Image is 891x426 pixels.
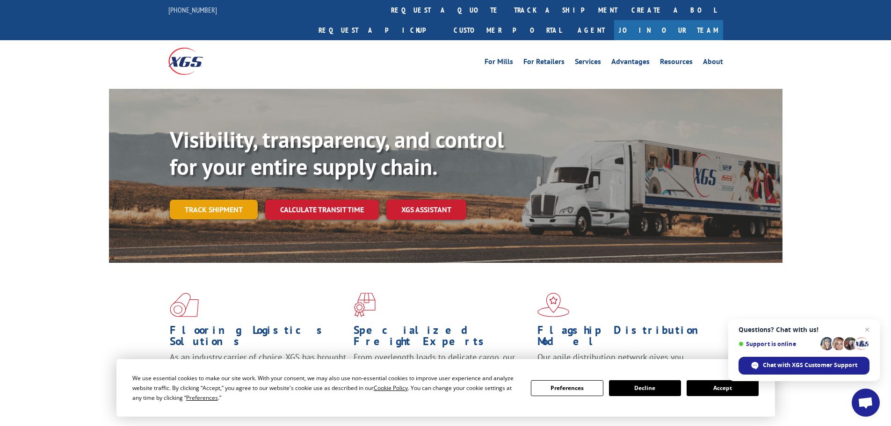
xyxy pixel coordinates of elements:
div: Cookie Consent Prompt [116,359,775,417]
span: Cookie Policy [374,384,408,392]
button: Preferences [531,380,603,396]
span: Support is online [739,340,817,347]
a: Advantages [611,58,650,68]
button: Accept [687,380,759,396]
a: Agent [568,20,614,40]
div: Open chat [852,389,880,417]
span: As an industry carrier of choice, XGS has brought innovation and dedication to flooring logistics... [170,352,346,385]
p: From overlength loads to delicate cargo, our experienced staff knows the best way to move your fr... [354,352,530,393]
a: Calculate transit time [265,200,379,220]
span: Chat with XGS Customer Support [763,361,857,369]
a: Customer Portal [447,20,568,40]
a: Track shipment [170,200,258,219]
b: Visibility, transparency, and control for your entire supply chain. [170,125,504,181]
a: For Mills [485,58,513,68]
button: Decline [609,380,681,396]
h1: Flagship Distribution Model [537,325,714,352]
h1: Flooring Logistics Solutions [170,325,347,352]
img: xgs-icon-total-supply-chain-intelligence-red [170,293,199,317]
img: xgs-icon-flagship-distribution-model-red [537,293,570,317]
a: Services [575,58,601,68]
div: Chat with XGS Customer Support [739,357,869,375]
a: About [703,58,723,68]
div: We use essential cookies to make our site work. With your consent, we may also use non-essential ... [132,373,520,403]
h1: Specialized Freight Experts [354,325,530,352]
a: Join Our Team [614,20,723,40]
img: xgs-icon-focused-on-flooring-red [354,293,376,317]
span: Our agile distribution network gives you nationwide inventory management on demand. [537,352,710,374]
a: Resources [660,58,693,68]
a: XGS ASSISTANT [386,200,466,220]
a: Request a pickup [311,20,447,40]
span: Close chat [862,324,873,335]
span: Preferences [186,394,218,402]
a: [PHONE_NUMBER] [168,5,217,14]
span: Questions? Chat with us! [739,326,869,333]
a: For Retailers [523,58,565,68]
